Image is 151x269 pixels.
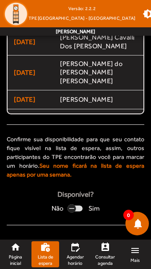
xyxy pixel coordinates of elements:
[14,95,54,105] span: [DATE]
[29,14,135,22] span: TPE [GEOGRAPHIC_DATA] - [GEOGRAPHIC_DATA]
[89,203,100,214] span: Sim
[65,254,86,266] span: Agendar horário
[95,254,116,266] span: Consultar agenda
[40,242,50,252] mat-icon: work_history
[5,254,26,266] span: Página inicial
[52,203,63,214] span: Não
[7,135,144,179] div: Confirme sua disponibilidade para que seu contato fique visível na lista de espera, assim, outros...
[123,210,134,220] span: 0
[2,241,29,267] a: Página inicial
[70,242,80,252] mat-icon: edit_calendar
[3,1,29,26] img: Logo TPE
[130,257,140,264] span: Mais
[100,242,110,252] mat-icon: perm_contact_calendar
[60,33,137,51] span: [PERSON_NAME] Cavalli Dos [PERSON_NAME]
[61,241,89,267] a: Agendar horário
[35,254,56,266] span: Lista de espera
[7,162,144,178] strong: Seu nome ficará na lista de espera apenas por uma semana.
[60,95,137,104] span: [PERSON_NAME]
[121,241,149,267] a: Mais
[14,68,54,78] span: [DATE]
[91,241,119,267] a: Consultar agenda
[60,60,137,86] span: [PERSON_NAME] do [PERSON_NAME] [PERSON_NAME]
[10,242,21,252] mat-icon: home
[57,189,94,200] strong: Disponível?
[130,245,140,256] mat-icon: menu
[14,37,54,47] span: [DATE]
[31,241,59,267] a: Lista de espera
[29,3,135,14] div: Versão: 2.2.2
